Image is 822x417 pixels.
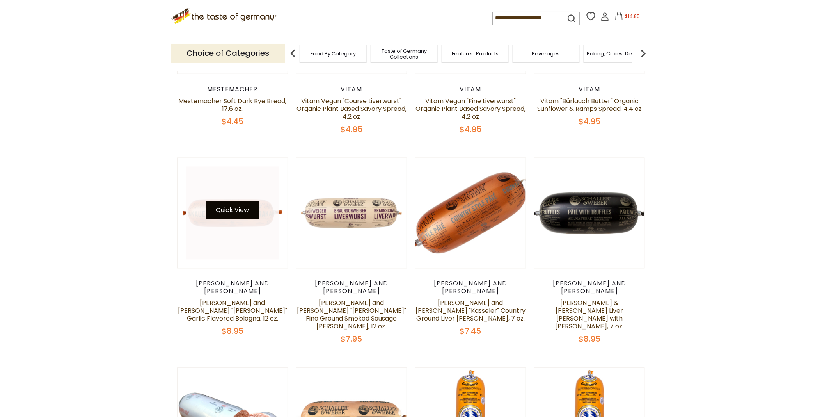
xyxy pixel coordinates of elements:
div: [PERSON_NAME] and [PERSON_NAME] [296,280,407,296]
img: Schaller and Weber "Kasseler" Country Ground Liver Pate, 7 oz. [415,158,526,269]
a: [PERSON_NAME] & [PERSON_NAME] Liver [PERSON_NAME] with [PERSON_NAME], 7 oz. [556,299,624,331]
span: $4.95 [579,116,600,127]
span: $4.45 [222,116,243,127]
span: $4.95 [460,124,481,135]
a: Vitam Vegan "Coarse Liverwurst" Organic Plant Based Savory Spread, 4.2 oz [296,96,407,121]
a: [PERSON_NAME] and [PERSON_NAME] "[PERSON_NAME]" Fine Ground Smoked Sausage [PERSON_NAME], 12 oz. [297,299,406,331]
img: Schaller and Weber "Krakauer" Garlic Flavored Bologna, 12 oz. [178,158,288,269]
div: [PERSON_NAME] and [PERSON_NAME] [534,280,645,296]
span: $14.85 [625,13,640,20]
span: $8.95 [579,334,600,345]
a: Beverages [532,51,560,57]
a: [PERSON_NAME] and [PERSON_NAME] "Kasseler" Country Ground Liver [PERSON_NAME], 7 oz. [415,299,526,323]
a: Taste of Germany Collections [373,48,435,60]
span: $7.45 [460,326,481,337]
button: Quick View [206,201,259,219]
img: previous arrow [285,46,301,61]
img: Schaller and Weber "Braunschweiger" Fine Ground Smoked Sausage Pate, 12 oz. [296,158,407,269]
img: next arrow [636,46,651,61]
a: Vitam Vegan "Fine Liverwurst" Organic Plant Based Savory Spread, 4.2 oz [415,96,526,121]
a: [PERSON_NAME] and [PERSON_NAME] "[PERSON_NAME]" Garlic Flavored Bologna, 12 oz. [178,299,287,323]
button: $14.85 [611,12,644,23]
span: $7.95 [341,334,362,345]
div: Mestemacher [177,86,288,93]
a: Baking, Cakes, Desserts [587,51,648,57]
div: Vitam [296,86,407,93]
a: Food By Category [311,51,356,57]
span: $4.95 [341,124,362,135]
div: Vitam [534,86,645,93]
img: Schaller & Weber Liver Pate with Truffles, 7 oz. [534,158,645,269]
a: Featured Products [452,51,499,57]
div: Vitam [415,86,526,93]
a: Vitam "Bärlauch Butter" Organic Sunflower & Ramps Spread, 4.4 oz [537,96,642,113]
span: $8.95 [222,326,243,337]
div: [PERSON_NAME] and [PERSON_NAME] [177,280,288,296]
a: Mestemacher Soft Dark Rye Bread, 17.6 oz. [178,96,286,113]
p: Choice of Categories [171,44,285,63]
div: [PERSON_NAME] and [PERSON_NAME] [415,280,526,296]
